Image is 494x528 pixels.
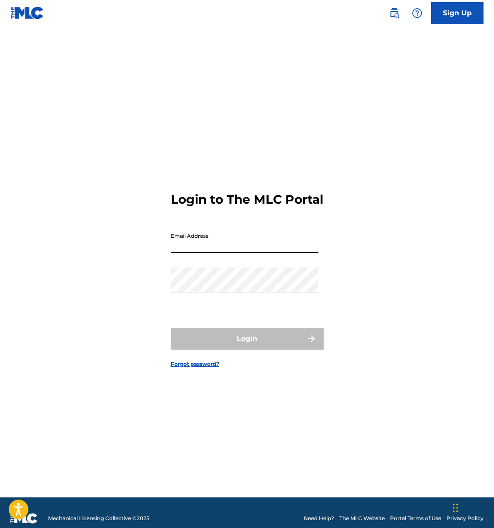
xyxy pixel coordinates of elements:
img: help [412,8,422,18]
a: Sign Up [431,2,484,24]
span: Mechanical Licensing Collective © 2025 [48,514,149,522]
a: Public Search [386,4,403,22]
h3: Login to The MLC Portal [171,192,323,207]
a: Portal Terms of Use [390,514,441,522]
a: Forgot password? [171,360,219,368]
iframe: Chat Widget [450,486,494,528]
a: Privacy Policy [446,514,484,522]
img: logo [10,513,38,524]
img: search [389,8,400,18]
div: Drag [453,495,458,521]
div: Help [408,4,426,22]
img: MLC Logo [10,7,44,19]
a: Need Help? [304,514,334,522]
a: The MLC Website [339,514,385,522]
